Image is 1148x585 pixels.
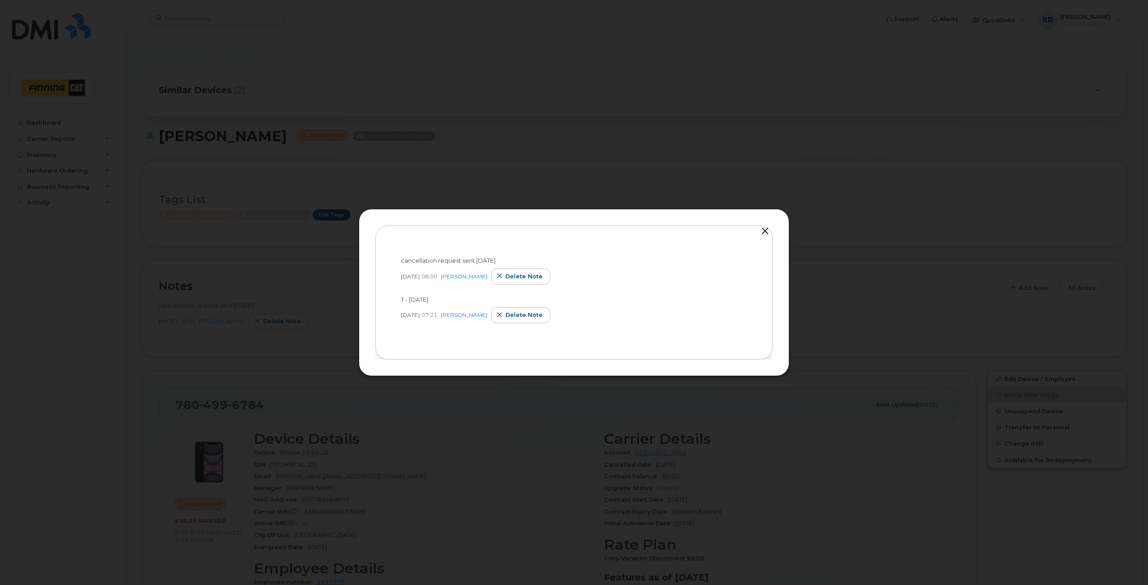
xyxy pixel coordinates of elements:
[441,312,487,318] a: [PERSON_NAME]
[422,311,437,319] span: 07:21
[401,296,428,303] span: T - [DATE]
[1109,546,1141,578] iframe: Messenger Launcher
[401,257,496,264] span: cancellation request sent [DATE]
[505,272,543,281] span: Delete note
[441,273,487,280] a: [PERSON_NAME]
[491,307,550,323] button: Delete note
[401,273,420,280] span: [DATE]
[505,311,543,319] span: Delete note
[422,273,437,280] span: 08:00
[491,269,550,285] button: Delete note
[401,311,420,319] span: [DATE]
